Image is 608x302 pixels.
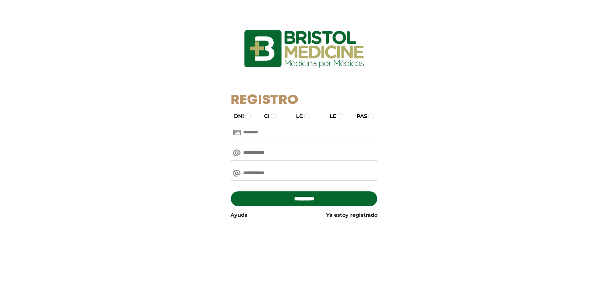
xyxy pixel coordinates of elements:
label: CI [258,112,269,120]
label: PAS [351,112,367,120]
label: LE [324,112,336,120]
a: Ayuda [231,211,248,219]
label: LC [290,112,303,120]
a: Ya estoy registrado [326,211,377,219]
img: logo_ingresarbristol.jpg [218,8,389,90]
h1: Registro [231,93,378,108]
label: DNI [228,112,244,120]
